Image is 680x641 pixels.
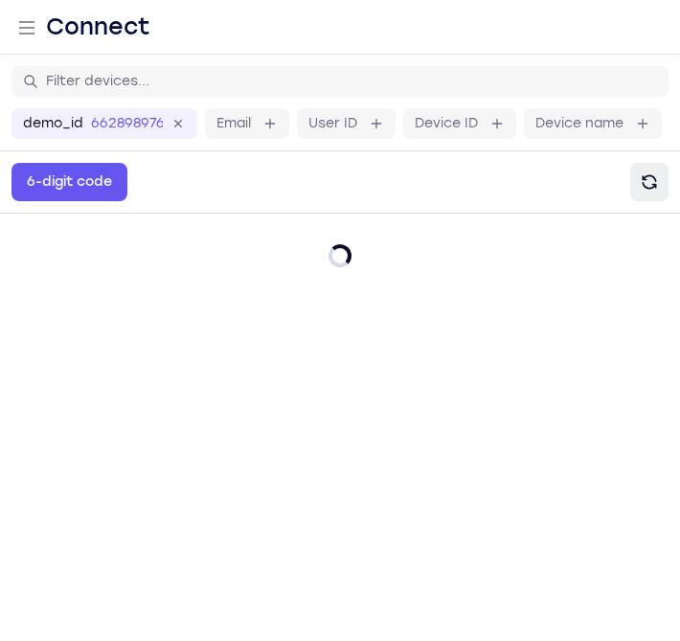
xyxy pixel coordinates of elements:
[630,163,669,201] button: Refresh
[535,114,623,133] label: Device name
[415,114,478,133] label: Device ID
[23,114,83,133] label: demo_id
[308,114,357,133] label: User ID
[46,72,657,91] input: Filter devices...
[46,11,150,42] h1: Connect
[216,114,251,133] label: Email
[11,163,127,201] button: 6-digit code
